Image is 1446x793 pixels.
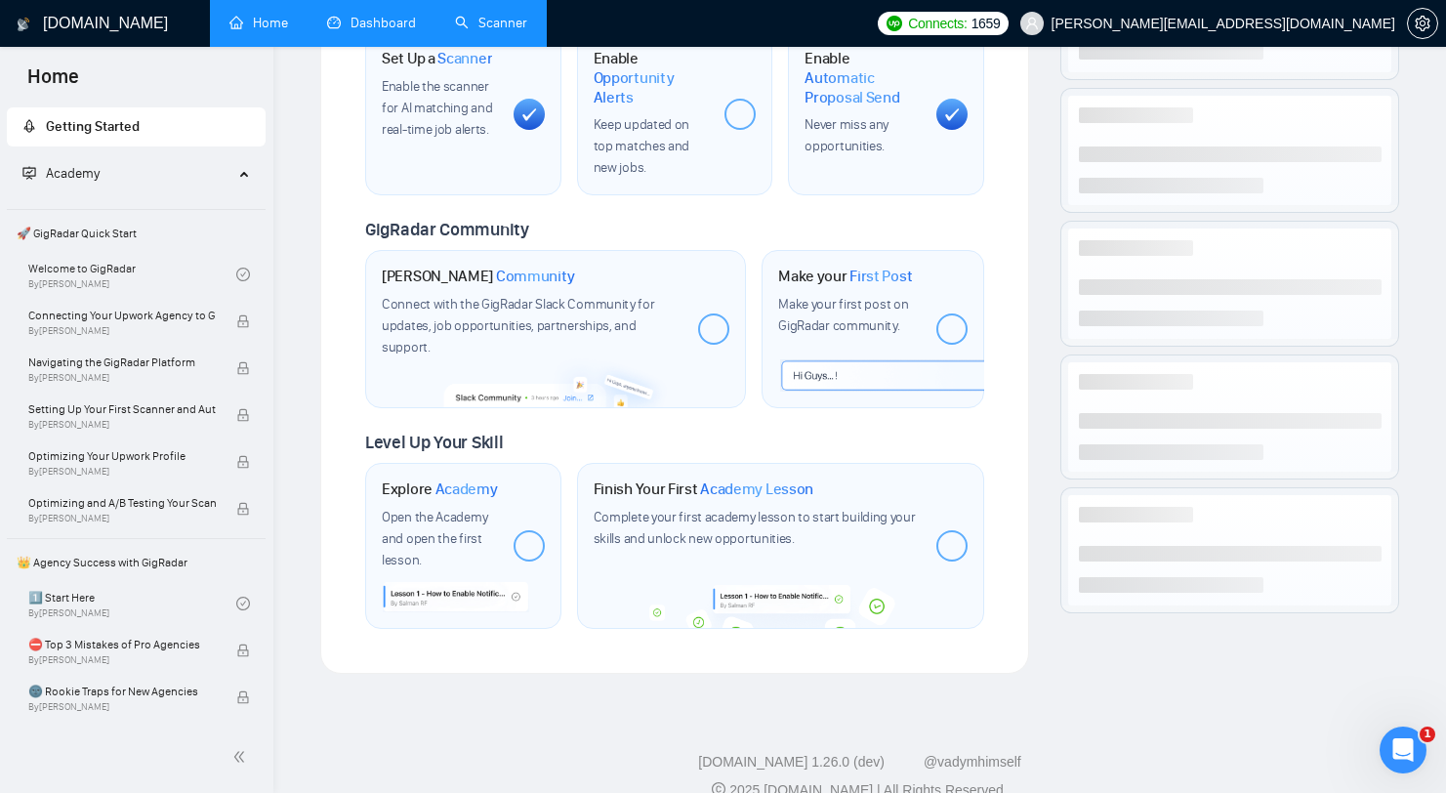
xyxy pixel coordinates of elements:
span: Connect with the GigRadar Slack Community for updates, job opportunities, partnerships, and support. [382,296,655,355]
span: Automatic Proposal Send [805,68,921,106]
span: lock [236,455,250,469]
a: searchScanner [455,15,527,31]
a: Welcome to GigRadarBy[PERSON_NAME] [28,253,236,296]
span: 🚀 GigRadar Quick Start [9,214,264,253]
span: Connects: [908,13,967,34]
h1: Explore [382,480,498,499]
span: Home [12,63,95,104]
span: Academy [22,165,100,182]
span: Opportunity Alerts [594,68,710,106]
span: Setting Up Your First Scanner and Auto-Bidder [28,399,216,419]
span: lock [236,502,250,516]
span: lock [236,690,250,704]
a: setting [1407,16,1438,31]
button: setting [1407,8,1438,39]
span: Level Up Your Skill [365,432,503,453]
span: 👑 Agency Success with GigRadar [9,543,264,582]
iframe: Intercom live chat [1380,727,1426,773]
img: upwork-logo.png [887,16,902,31]
h1: Finish Your First [594,480,813,499]
span: Complete your first academy lesson to start building your skills and unlock new opportunities. [594,509,916,547]
span: Academy [46,165,100,182]
span: First Post [849,267,912,286]
span: Getting Started [46,118,140,135]
a: 1️⃣ Start HereBy[PERSON_NAME] [28,582,236,625]
span: By [PERSON_NAME] [28,419,216,431]
span: fund-projection-screen [22,166,36,180]
span: Scanner [437,49,492,68]
span: ⛔ Top 3 Mistakes of Pro Agencies [28,635,216,654]
span: Open the Academy and open the first lesson. [382,509,487,568]
a: dashboardDashboard [327,15,416,31]
span: lock [236,644,250,657]
span: By [PERSON_NAME] [28,325,216,337]
span: Make your first post on GigRadar community. [778,296,908,334]
h1: Enable [594,49,710,106]
a: homeHome [229,15,288,31]
span: Navigating the GigRadar Platform [28,353,216,372]
span: rocket [22,119,36,133]
span: 1659 [971,13,1001,34]
span: Community [496,267,575,286]
span: Optimizing Your Upwork Profile [28,446,216,466]
span: double-left [232,747,252,767]
span: Academy Lesson [700,480,813,499]
img: logo [17,9,30,40]
span: GigRadar Community [365,219,529,240]
h1: Enable [805,49,921,106]
h1: Set Up a [382,49,492,68]
span: user [1025,17,1039,30]
a: @vadymhimself [924,754,1021,770]
span: lock [236,314,250,328]
span: By [PERSON_NAME] [28,466,216,478]
span: check-circle [236,597,250,610]
a: [DOMAIN_NAME] 1.26.0 (dev) [698,754,885,770]
span: Enable the scanner for AI matching and real-time job alerts. [382,78,492,138]
h1: [PERSON_NAME] [382,267,575,286]
span: check-circle [236,268,250,281]
span: Academy [435,480,498,499]
li: Getting Started [7,107,266,146]
span: By [PERSON_NAME] [28,701,216,713]
span: By [PERSON_NAME] [28,372,216,384]
span: Optimizing and A/B Testing Your Scanner for Better Results [28,493,216,513]
span: 1 [1420,727,1435,742]
span: lock [236,408,250,422]
span: Never miss any opportunities. [805,116,888,154]
span: Connecting Your Upwork Agency to GigRadar [28,306,216,325]
span: By [PERSON_NAME] [28,654,216,666]
h1: Make your [778,267,912,286]
span: lock [236,361,250,375]
span: 🌚 Rookie Traps for New Agencies [28,682,216,701]
img: academy-bg.png [640,585,924,627]
span: Keep updated on top matches and new jobs. [594,116,690,176]
span: By [PERSON_NAME] [28,513,216,524]
span: setting [1408,16,1437,31]
img: slackcommunity-bg.png [443,353,671,407]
